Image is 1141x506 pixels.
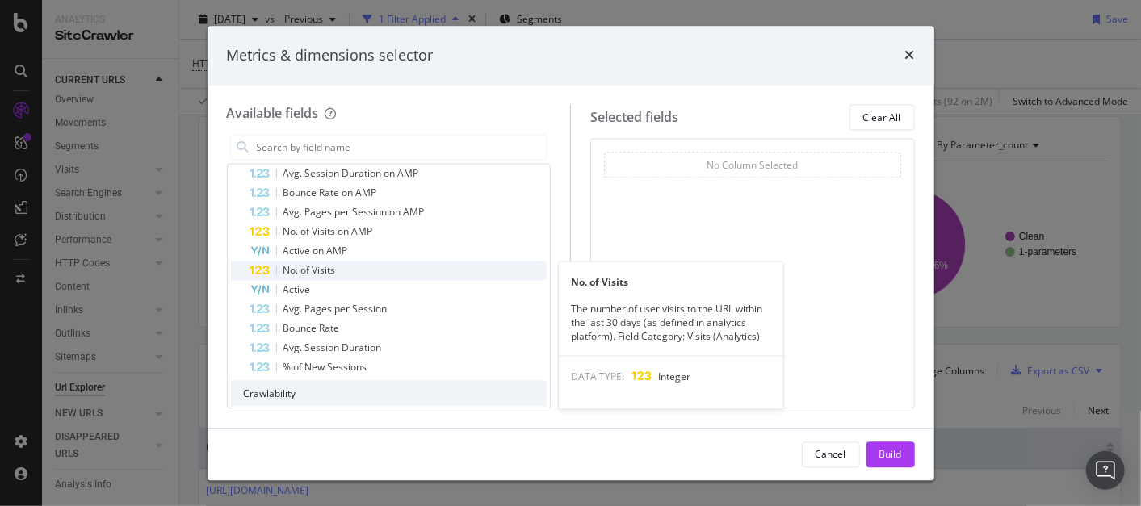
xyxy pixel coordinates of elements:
span: Bounce Rate on AMP [283,186,377,200]
div: Cancel [816,447,846,461]
span: Avg. Session Duration [283,341,382,355]
span: Active [283,283,311,297]
div: Build [879,447,902,461]
div: No. of Visits [559,274,783,288]
div: No Column Selected [707,158,798,172]
button: Build [866,441,915,467]
div: Crawlability [231,381,547,407]
div: The number of user visits to the URL within the last 30 days (as defined in analytics platform). ... [559,301,783,342]
div: Open Intercom Messenger [1086,451,1125,490]
span: No. of Visits on AMP [283,225,373,239]
span: Avg. Pages per Session [283,303,388,316]
div: Available fields [227,105,319,123]
span: Avg. Session Duration on AMP [283,167,419,181]
div: Selected fields [590,108,678,127]
span: Active on AMP [283,245,348,258]
div: modal [208,26,934,480]
div: times [905,45,915,66]
span: No. of Visits [283,264,336,278]
span: DATA TYPE: [572,370,625,383]
input: Search by field name [255,136,547,160]
div: Clear All [863,111,901,124]
span: Bounce Rate [283,322,340,336]
span: Integer [659,370,691,383]
button: Cancel [802,441,860,467]
div: Metrics & dimensions selector [227,45,434,66]
span: Avg. Pages per Session on AMP [283,206,425,220]
span: % of New Sessions [283,361,367,374]
button: Clear All [849,105,915,131]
